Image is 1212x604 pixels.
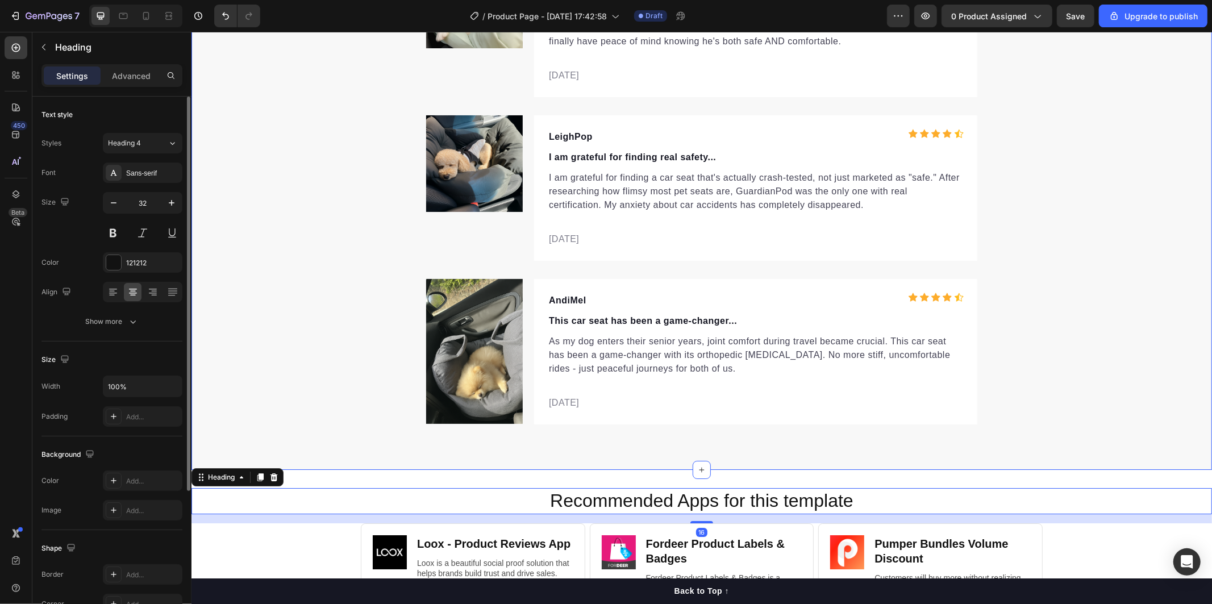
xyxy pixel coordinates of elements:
[56,70,88,82] p: Settings
[108,138,141,148] span: Heading 4
[126,412,180,422] div: Add...
[126,506,180,516] div: Add...
[126,476,180,486] div: Add...
[41,285,73,300] div: Align
[181,503,215,538] img: CPLp1Kb0lu8CEAE=.jpg
[235,84,331,180] img: gempages_579751481754780420-fc3b4d54-9fd8-4eb5-82a0-a88ae63022f4.png
[112,70,151,82] p: Advanced
[682,503,839,535] h2: Pumper Bundles Volume Discount
[41,411,68,422] div: Padding
[235,247,331,392] img: gempages_579751481754780420-b87ce1ed-d242-4650-bc96-6e1f905032c7.png
[41,505,61,515] div: Image
[86,316,139,327] div: Show more
[483,553,538,565] div: Back to Top ↑
[357,262,563,276] p: AndiMel
[41,311,182,332] button: Show more
[357,119,771,132] p: I am grateful for finding real safety...
[357,364,771,378] p: [DATE]
[126,258,180,268] div: 121212
[683,541,838,603] p: Customers will buy more without realizing they are buying more! Why? Because Profit Pumper elimin...
[41,257,59,268] div: Color
[482,10,485,22] span: /
[41,569,64,580] div: Border
[5,5,85,27] button: 7
[214,5,260,27] div: Undo/Redo
[357,139,771,180] p: I am grateful for finding a car seat that's actually crash-tested, not just marketed as "safe." A...
[410,503,444,538] img: CPij9P7MrYcDEAE=.jpeg
[357,201,771,214] p: [DATE]
[41,476,59,486] div: Color
[41,138,61,148] div: Styles
[1173,548,1201,576] div: Open Intercom Messenger
[41,168,56,178] div: Font
[103,376,182,397] input: Auto
[639,503,673,538] img: CIumv63twf4CEAE=.png
[55,40,178,54] p: Heading
[1099,5,1207,27] button: Upgrade to publish
[357,303,771,344] p: As my dog enters their senior years, joint comfort during travel became crucial. This car seat ha...
[942,5,1052,27] button: 0 product assigned
[103,133,182,153] button: Heading 4
[226,526,381,598] p: Loox is a beautiful social proof solution that helps brands build trust and drive sales. Automati...
[505,496,516,505] div: 16
[126,168,180,178] div: Sans-serif
[41,447,97,463] div: Background
[41,110,73,120] div: Text style
[357,98,563,112] p: LeighPop
[224,503,382,520] h2: Loox ‑ Product Reviews App
[74,9,80,23] p: 7
[1109,10,1198,22] div: Upgrade to publish
[488,10,607,22] span: Product Page - [DATE] 17:42:58
[357,37,771,51] p: [DATE]
[9,208,27,217] div: Beta
[41,381,60,391] div: Width
[41,195,72,210] div: Size
[1057,5,1094,27] button: Save
[453,503,611,535] h2: Fordeer Product Labels & Badges
[41,352,72,368] div: Size
[126,570,180,580] div: Add...
[14,440,45,451] div: Heading
[41,541,78,556] div: Shape
[357,284,545,294] strong: This car seat has been a game-changer...
[11,121,27,130] div: 450
[11,456,1009,482] h2: Recommended Apps for this template
[951,10,1027,22] span: 0 product assigned
[645,11,663,21] span: Draft
[1067,11,1085,21] span: Save
[191,32,1212,604] iframe: Design area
